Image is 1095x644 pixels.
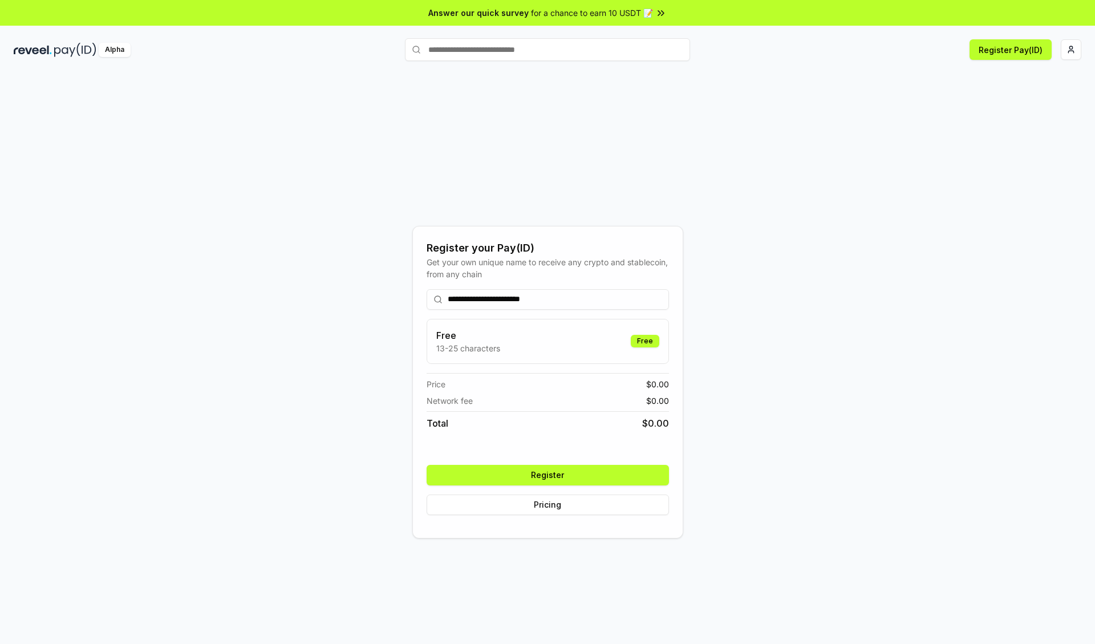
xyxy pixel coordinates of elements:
[427,378,445,390] span: Price
[646,378,669,390] span: $ 0.00
[427,495,669,515] button: Pricing
[427,240,669,256] div: Register your Pay(ID)
[642,416,669,430] span: $ 0.00
[428,7,529,19] span: Answer our quick survey
[427,465,669,485] button: Register
[646,395,669,407] span: $ 0.00
[531,7,653,19] span: for a chance to earn 10 USDT 📝
[427,395,473,407] span: Network fee
[54,43,96,57] img: pay_id
[427,416,448,430] span: Total
[14,43,52,57] img: reveel_dark
[970,39,1052,60] button: Register Pay(ID)
[631,335,659,347] div: Free
[427,256,669,280] div: Get your own unique name to receive any crypto and stablecoin, from any chain
[436,342,500,354] p: 13-25 characters
[99,43,131,57] div: Alpha
[436,329,500,342] h3: Free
